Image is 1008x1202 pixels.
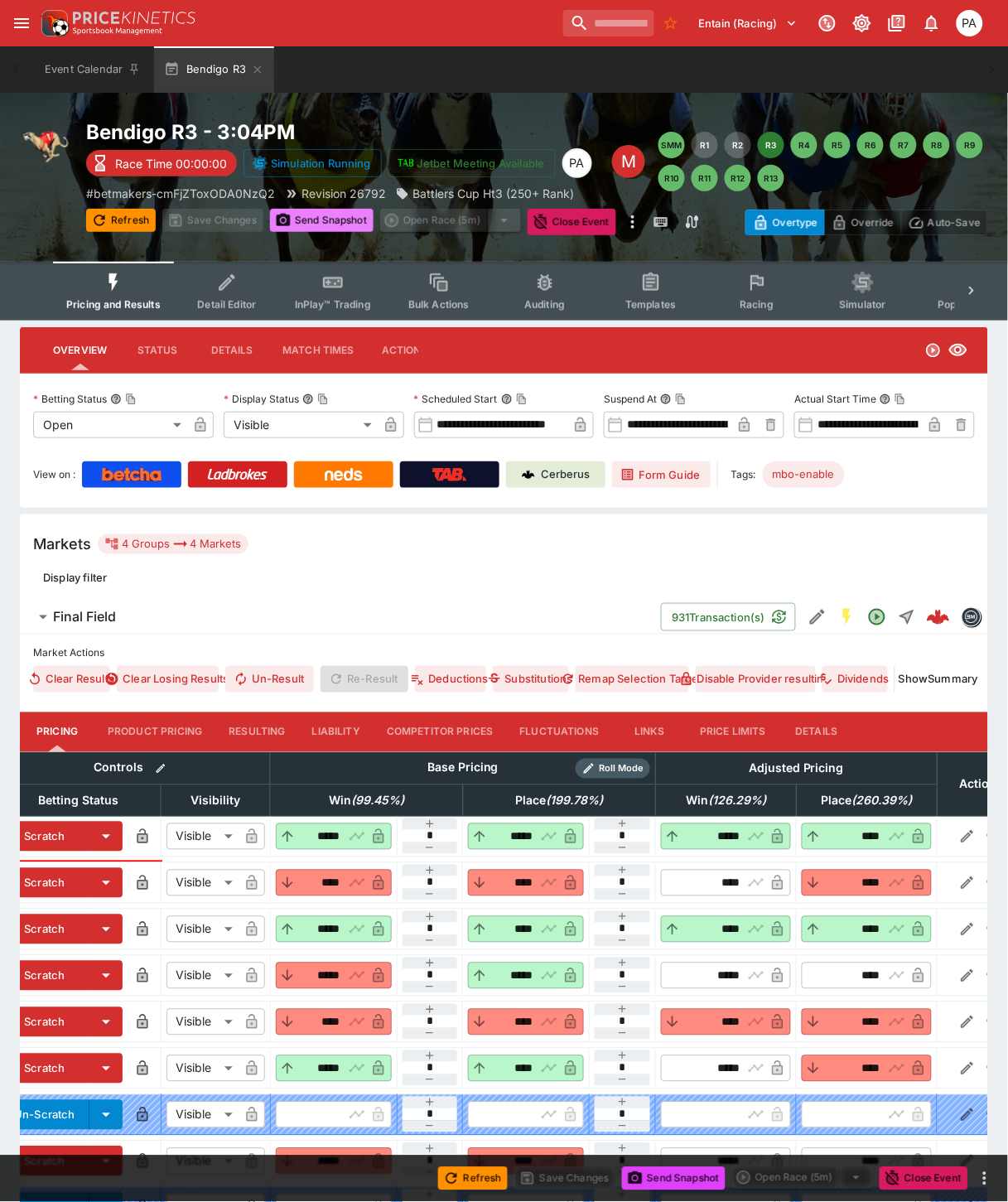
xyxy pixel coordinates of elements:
button: Resulting [215,712,298,752]
p: Display Status [224,392,299,406]
a: 885d364e-efe4-4ba7-b853-d9a18a4741f5 [922,601,955,634]
div: Visible [224,412,378,438]
button: Overview [40,331,120,370]
svg: Open [925,342,942,359]
button: Fluctuations [507,712,613,752]
p: Race Time 00:00:00 [115,155,227,172]
span: Place(260.39%) [803,791,931,811]
p: Copy To Clipboard [86,185,275,202]
p: Auto-Save [928,214,981,231]
div: Peter Addley [957,10,983,36]
button: Simulation Running [244,149,382,177]
div: Visible [166,823,239,850]
div: Visible [166,963,239,989]
em: ( 126.29 %) [708,791,766,811]
div: Visible [166,1148,239,1175]
button: Links [612,712,687,752]
button: Scratch [1,868,89,898]
button: Send Snapshot [270,209,374,232]
span: Roll Mode [592,762,650,776]
span: Win(99.45%) [311,791,422,811]
img: Sportsbook Management [73,27,162,35]
img: betmakers [962,608,981,626]
p: Scheduled Start [414,392,498,406]
div: Peter Addley [562,148,592,178]
button: Details [195,331,269,370]
button: more [975,1169,995,1189]
button: Actions [368,331,442,370]
button: Close Event [880,1167,968,1190]
button: Suspend AtCopy To Clipboard [660,393,672,405]
div: 4 Groups 4 Markets [104,534,242,554]
div: Base Pricing [421,758,505,779]
div: Visible [166,1055,239,1082]
button: Clear Results [33,666,110,693]
button: Jetbet Meeting Available [388,149,556,177]
button: Substitutions [493,666,569,693]
span: Simulator [840,298,886,311]
div: Visible [166,870,239,896]
div: betmakers [962,607,981,627]
button: Remap Selection Target [576,666,689,693]
nav: pagination navigation [658,132,988,191]
span: Betting Status [20,791,137,811]
span: Place(199.78%) [497,791,621,811]
img: Ladbrokes [207,468,268,481]
button: Deductions [415,666,486,693]
div: Visible [166,1009,239,1035]
button: No Bookmarks [658,10,684,36]
button: Override [824,210,901,235]
button: ShowSummary [902,666,975,693]
em: ( 260.39 %) [852,791,913,811]
label: Tags: [731,461,756,488]
button: R13 [758,165,784,191]
div: Battlers Cup Ht3 (250+ Rank) [396,185,574,202]
div: Show/hide Price Roll mode configuration. [576,759,650,779]
button: Un-Scratch [1,1100,89,1130]
p: Cerberus [542,466,591,483]
button: Notifications [917,8,947,38]
button: Bendigo R3 [154,46,274,93]
button: Select Tenant [689,10,808,36]
div: Visible [166,916,239,943]
div: split button [732,1166,873,1190]
img: Cerberus [522,468,535,481]
button: Copy To Clipboard [125,393,137,405]
a: Cerberus [506,461,605,488]
button: Scratch [1,1054,89,1084]
button: Refresh [86,209,156,232]
button: Auto-Save [901,210,988,235]
img: Betcha [102,468,162,481]
div: Open [33,412,187,438]
svg: Open [867,607,887,627]
button: Dividends [822,666,888,693]
button: R9 [957,132,983,158]
span: Re-Result [321,666,408,693]
span: mbo-enable [763,466,845,483]
span: Visibility [172,791,258,811]
span: Win(126.29%) [668,791,784,811]
div: Start From [745,210,988,235]
p: Betting Status [33,392,107,406]
button: Copy To Clipboard [317,393,329,405]
h2: Copy To Clipboard [86,119,612,145]
a: Form Guide [612,461,711,488]
img: TabNZ [432,468,467,481]
p: Override [851,214,894,231]
span: InPlay™ Trading [295,298,371,311]
label: View on : [33,461,75,488]
em: ( 199.78 %) [546,791,603,811]
img: Neds [325,468,362,481]
th: Adjusted Pricing [656,752,938,784]
button: Scratch [1,915,89,944]
button: Toggle light/dark mode [847,8,877,38]
button: Copy To Clipboard [516,393,528,405]
button: Un-Result [225,666,314,693]
button: Betting StatusCopy To Clipboard [110,393,122,405]
button: R12 [725,165,751,191]
div: Betting Target: cerberus [763,461,845,488]
div: Edit Meeting [612,145,645,178]
span: Popular Bets [938,298,1000,311]
button: Straight [892,602,922,632]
